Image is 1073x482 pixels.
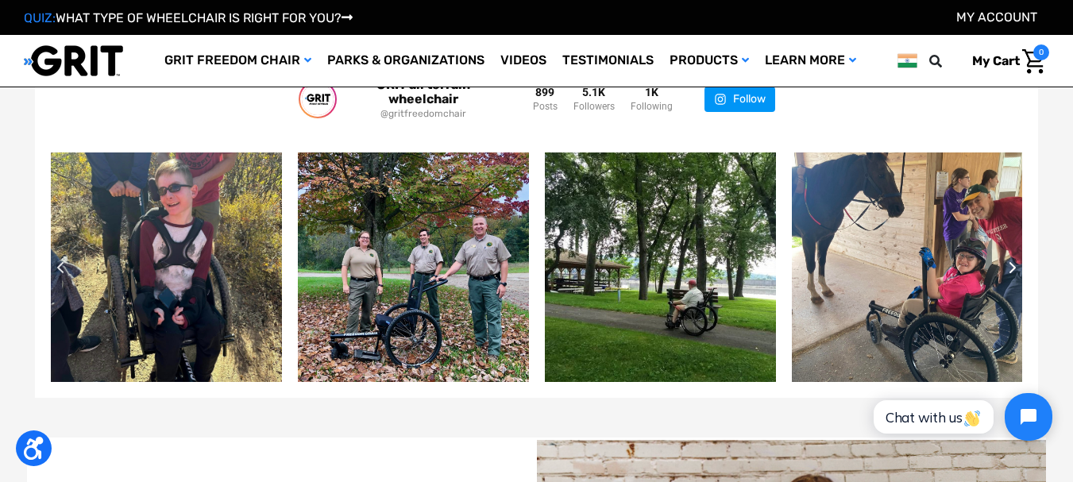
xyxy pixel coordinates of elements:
[998,244,1046,291] button: Next slide
[1033,44,1049,60] span: 0
[757,35,864,87] a: Learn More
[24,10,353,25] a: QUIZ:WHAT TYPE OF WHEELCHAIR IS RIGHT FOR YOU?
[50,124,283,411] img: "Our son's first hike in his GRIT! It was intense and we are so happy he got ...
[956,10,1037,25] a: Account
[753,152,1061,383] img: We think a bit of horsing around is good for everyone. Gallop over to the GRI...
[231,65,317,80] span: Phone Number
[972,53,1020,68] span: My Cart
[27,244,75,291] button: Previous slide
[1022,49,1045,74] img: Cart
[733,87,766,112] div: Follow
[510,152,810,383] img: "Good to get some exercise at the marina."⁠ —Bill, GRIT Freedom Chair Rider s...
[24,10,56,25] span: QUIZ:
[662,35,757,87] a: Products
[24,44,123,77] img: GRIT All-Terrain Wheelchair and Mobility Equipment
[792,152,1023,382] a: We think a bit of horsing around is good for everyone. Gallop over to the GRI...
[319,35,492,87] a: Parks & Organizations
[346,106,501,121] a: @gritfreedomchair
[631,99,673,114] div: Following
[346,78,501,106] a: GRIT all terrain wheelchair
[51,152,282,382] a: "Our son's first hike in his GRIT! It was intense and we are so happy he got ...
[554,35,662,87] a: Testimonials
[533,85,558,99] div: 899
[492,35,554,87] a: Videos
[704,87,775,112] a: Follow
[856,380,1066,454] iframe: Tidio Chat
[545,152,776,382] a: "Good to get some exercise at the marina."⁠ —Bill, GRIT Freedom Chair Rider s...
[573,99,615,114] div: Followers
[897,51,917,71] img: in.png
[936,44,960,78] input: Search
[960,44,1049,78] a: Cart with 0 items
[533,99,558,114] div: Posts
[156,35,319,87] a: GRIT Freedom Chair
[298,152,529,382] a: Peep those leaves! Did you know that many state and national parks around the...
[302,83,334,115] img: gritfreedomchair
[631,85,673,99] div: 1K
[259,152,567,383] img: Peep those leaves! Did you know that many state and national parks around the...
[573,85,615,99] div: 5.1K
